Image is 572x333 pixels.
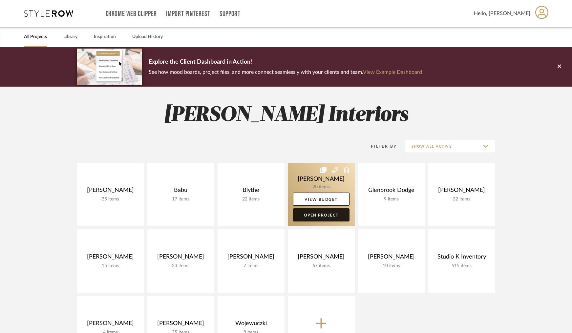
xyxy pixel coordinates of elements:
a: Upload History [132,32,163,41]
div: Babu [153,187,209,197]
a: Support [220,11,240,17]
div: Glenbrook Dodge [363,187,420,197]
div: [PERSON_NAME] [82,253,139,263]
div: 35 items [82,197,139,202]
div: 23 items [153,263,209,269]
a: Chrome Web Clipper [106,11,157,17]
div: [PERSON_NAME] [153,320,209,330]
div: 15 items [82,263,139,269]
div: 67 items [293,263,350,269]
a: Inspiration [94,32,116,41]
p: Explore the Client Dashboard in Action! [149,57,422,68]
a: View Example Dashboard [363,70,422,75]
div: [PERSON_NAME] [363,253,420,263]
div: Studio K Inventory [434,253,490,263]
div: 10 items [363,263,420,269]
div: 7 items [223,263,279,269]
div: [PERSON_NAME] [82,187,139,197]
div: 32 items [434,197,490,202]
div: Filter By [363,143,397,150]
a: View Budget [293,193,350,206]
div: [PERSON_NAME] [293,253,350,263]
h2: [PERSON_NAME] Interiors [50,103,522,128]
a: All Projects [24,32,47,41]
img: d5d033c5-7b12-40c2-a960-1ecee1989c38.png [77,49,142,85]
a: Open Project [293,208,350,221]
span: Hello, [PERSON_NAME] [474,10,530,17]
div: Blythe [223,187,279,197]
div: 9 items [363,197,420,202]
div: [PERSON_NAME] [82,320,139,330]
div: 17 items [153,197,209,202]
div: 22 items [223,197,279,202]
div: Wojewuczki [223,320,279,330]
a: Library [63,32,77,41]
div: [PERSON_NAME] [153,253,209,263]
p: See how mood boards, project files, and more connect seamlessly with your clients and team. [149,68,422,77]
div: [PERSON_NAME] [434,187,490,197]
a: Import Pinterest [166,11,210,17]
div: [PERSON_NAME] [223,253,279,263]
div: 515 items [434,263,490,269]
